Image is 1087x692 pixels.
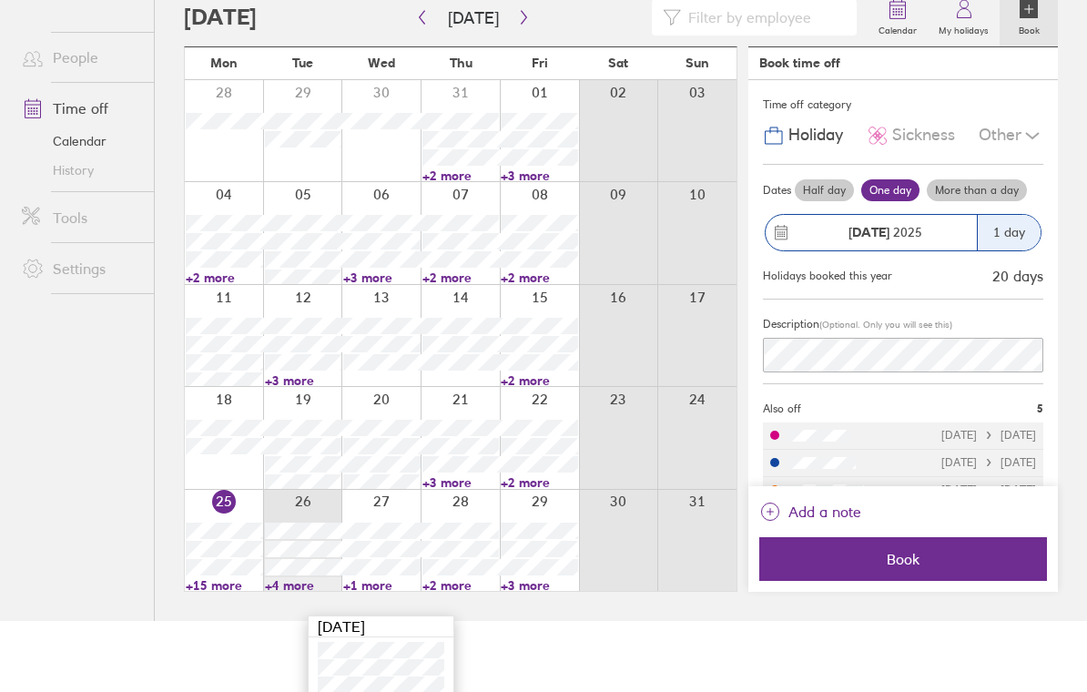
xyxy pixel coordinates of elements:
[292,56,313,70] span: Tue
[501,577,578,594] a: +3 more
[763,91,1043,118] div: Time off category
[422,270,500,286] a: +2 more
[422,474,500,491] a: +3 more
[450,56,472,70] span: Thu
[186,270,263,286] a: +2 more
[927,179,1027,201] label: More than a day
[848,225,922,239] span: 2025
[928,20,1000,36] label: My holidays
[941,483,1036,496] div: [DATE] [DATE]
[772,551,1034,567] span: Book
[788,497,861,526] span: Add a note
[532,56,548,70] span: Fri
[848,224,889,240] strong: [DATE]
[759,497,861,526] button: Add a note
[819,319,952,331] span: (Optional. Only you will see this)
[7,39,154,76] a: People
[788,126,843,145] span: Holiday
[433,3,513,33] button: [DATE]
[368,56,395,70] span: Wed
[861,179,919,201] label: One day
[941,429,1036,442] div: [DATE] [DATE]
[795,179,854,201] label: Half day
[501,372,578,389] a: +2 more
[763,184,791,197] span: Dates
[7,199,154,236] a: Tools
[892,126,955,145] span: Sickness
[265,577,342,594] a: +4 more
[265,372,342,389] a: +3 more
[7,127,154,156] a: Calendar
[608,56,628,70] span: Sat
[763,205,1043,260] button: [DATE] 20251 day
[1008,20,1051,36] label: Book
[501,270,578,286] a: +2 more
[686,56,709,70] span: Sun
[992,268,1043,284] div: 20 days
[210,56,238,70] span: Mon
[941,456,1036,469] div: [DATE] [DATE]
[759,537,1047,581] button: Book
[763,270,892,282] div: Holidays booked this year
[7,250,154,287] a: Settings
[422,577,500,594] a: +2 more
[501,168,578,184] a: +3 more
[7,90,154,127] a: Time off
[186,577,263,594] a: +15 more
[868,20,928,36] label: Calendar
[501,474,578,491] a: +2 more
[343,270,421,286] a: +3 more
[343,577,421,594] a: +1 more
[422,168,500,184] a: +2 more
[309,616,453,637] div: [DATE]
[1037,402,1043,415] span: 5
[7,156,154,185] a: History
[977,215,1041,250] div: 1 day
[763,317,819,331] span: Description
[979,118,1043,153] div: Other
[759,56,840,70] div: Book time off
[763,402,801,415] span: Also off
